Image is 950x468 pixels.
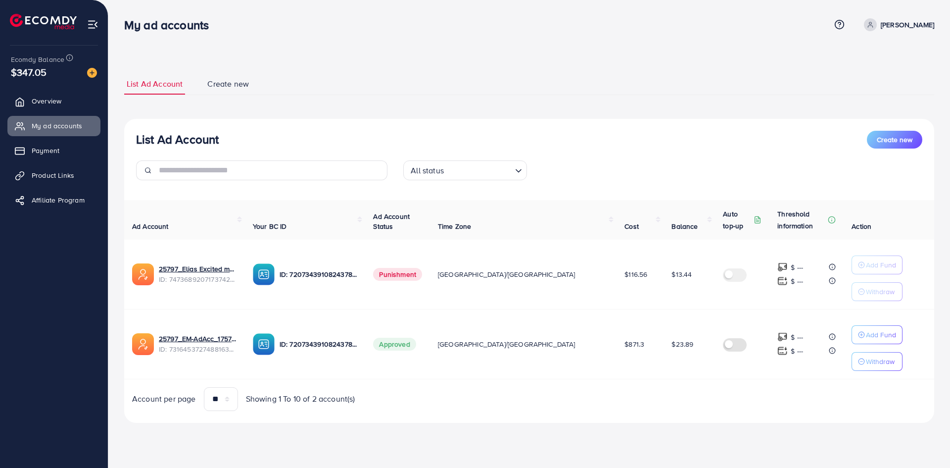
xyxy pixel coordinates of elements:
span: Time Zone [438,221,471,231]
span: $347.05 [11,65,47,79]
span: $23.89 [671,339,693,349]
button: Add Fund [852,325,902,344]
span: $116.56 [624,269,647,279]
p: ID: 7207343910824378369 [280,338,358,350]
span: List Ad Account [127,78,183,90]
a: Payment [7,141,100,160]
span: Overview [32,96,61,106]
span: Approved [373,338,416,351]
p: Add Fund [866,329,896,341]
span: Your BC ID [253,221,287,231]
p: $ --- [791,261,803,273]
span: Punishment [373,268,422,281]
img: top-up amount [777,346,788,356]
span: Create new [207,78,249,90]
input: Search for option [447,161,511,178]
img: menu [87,19,98,30]
p: Auto top-up [723,208,752,232]
span: My ad accounts [32,121,82,131]
a: Product Links [7,165,100,185]
span: Ecomdy Balance [11,54,64,64]
span: [GEOGRAPHIC_DATA]/[GEOGRAPHIC_DATA] [438,269,575,279]
button: Withdraw [852,282,902,301]
img: logo [10,14,77,29]
span: Product Links [32,170,74,180]
div: <span class='underline'>25797_Elias Excited media_1740103877542</span></br>7473689207173742608 [159,264,237,284]
p: $ --- [791,275,803,287]
button: Add Fund [852,256,902,274]
p: Withdraw [866,356,895,367]
button: Withdraw [852,352,902,371]
div: <span class='underline'>25797_EM-AdAcc_1757236227748</span></br>7316453727488163841 [159,334,237,354]
span: Cost [624,221,639,231]
a: Affiliate Program [7,190,100,210]
img: top-up amount [777,262,788,272]
span: Payment [32,146,59,156]
p: $ --- [791,345,803,357]
img: image [87,68,97,78]
span: Create new [877,135,912,145]
span: Account per page [132,393,196,405]
span: [GEOGRAPHIC_DATA]/[GEOGRAPHIC_DATA] [438,339,575,349]
span: Balance [671,221,698,231]
a: 25797_EM-AdAcc_1757236227748 [159,334,237,344]
button: Create new [867,131,922,149]
span: ID: 7316453727488163841 [159,344,237,354]
span: $13.44 [671,269,692,279]
img: top-up amount [777,332,788,342]
span: Action [852,221,871,231]
span: Showing 1 To 10 of 2 account(s) [246,393,355,405]
p: [PERSON_NAME] [881,19,934,31]
span: $871.3 [624,339,644,349]
img: top-up amount [777,276,788,286]
a: Overview [7,91,100,111]
img: ic-ba-acc.ded83a64.svg [253,263,275,285]
p: Add Fund [866,259,896,271]
span: ID: 7473689207173742608 [159,274,237,284]
img: ic-ads-acc.e4c84228.svg [132,263,154,285]
span: Ad Account Status [373,211,410,231]
a: My ad accounts [7,116,100,136]
span: All status [409,163,446,178]
img: ic-ba-acc.ded83a64.svg [253,333,275,355]
p: $ --- [791,331,803,343]
p: Threshold information [777,208,826,232]
a: 25797_Elias Excited media_1740103877542 [159,264,237,274]
h3: My ad accounts [124,18,217,32]
span: Affiliate Program [32,195,85,205]
img: ic-ads-acc.e4c84228.svg [132,333,154,355]
span: Ad Account [132,221,169,231]
div: Search for option [403,160,527,180]
a: [PERSON_NAME] [860,18,934,31]
iframe: Chat [908,423,943,461]
p: ID: 7207343910824378369 [280,268,358,280]
p: Withdraw [866,286,895,298]
h3: List Ad Account [136,132,219,147]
